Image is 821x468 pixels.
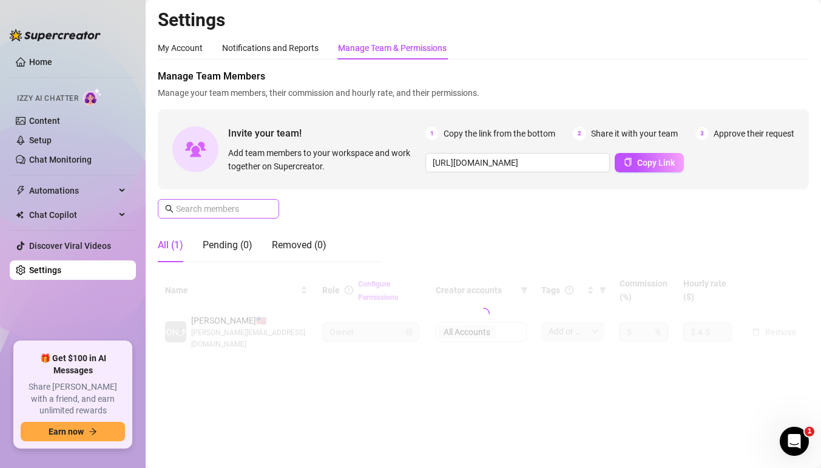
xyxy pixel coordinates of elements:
span: Manage Team Members [158,69,809,84]
img: logo-BBDzfeDw.svg [10,29,101,41]
span: loading [475,305,492,322]
span: Izzy AI Chatter [17,93,78,104]
a: Setup [29,135,52,145]
span: arrow-right [89,427,97,436]
a: Settings [29,265,61,275]
span: Earn now [49,427,84,436]
span: Manage your team members, their commission and hourly rate, and their permissions. [158,86,809,100]
span: search [165,205,174,213]
div: Notifications and Reports [222,41,319,55]
span: copy [624,158,632,166]
span: Automations [29,181,115,200]
span: Add team members to your workspace and work together on Supercreator. [228,146,421,173]
span: 1 [805,427,814,436]
div: All (1) [158,238,183,253]
span: 🎁 Get $100 in AI Messages [21,353,125,376]
div: Pending (0) [203,238,252,253]
a: Chat Monitoring [29,155,92,164]
button: Copy Link [615,153,684,172]
span: Copy Link [637,158,675,168]
span: 3 [695,127,709,140]
iframe: Intercom live chat [780,427,809,456]
span: Copy the link from the bottom [444,127,555,140]
span: thunderbolt [16,186,25,195]
img: AI Chatter [83,88,102,106]
div: Manage Team & Permissions [338,41,447,55]
img: Chat Copilot [16,211,24,219]
span: Share [PERSON_NAME] with a friend, and earn unlimited rewards [21,381,125,417]
a: Content [29,116,60,126]
span: Chat Copilot [29,205,115,225]
span: Approve their request [714,127,794,140]
input: Search members [176,202,262,215]
span: Share it with your team [591,127,678,140]
a: Home [29,57,52,67]
div: Removed (0) [272,238,326,253]
button: Earn nowarrow-right [21,422,125,441]
div: My Account [158,41,203,55]
span: 1 [425,127,439,140]
h2: Settings [158,8,809,32]
a: Discover Viral Videos [29,241,111,251]
span: Invite your team! [228,126,425,141]
span: 2 [573,127,586,140]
